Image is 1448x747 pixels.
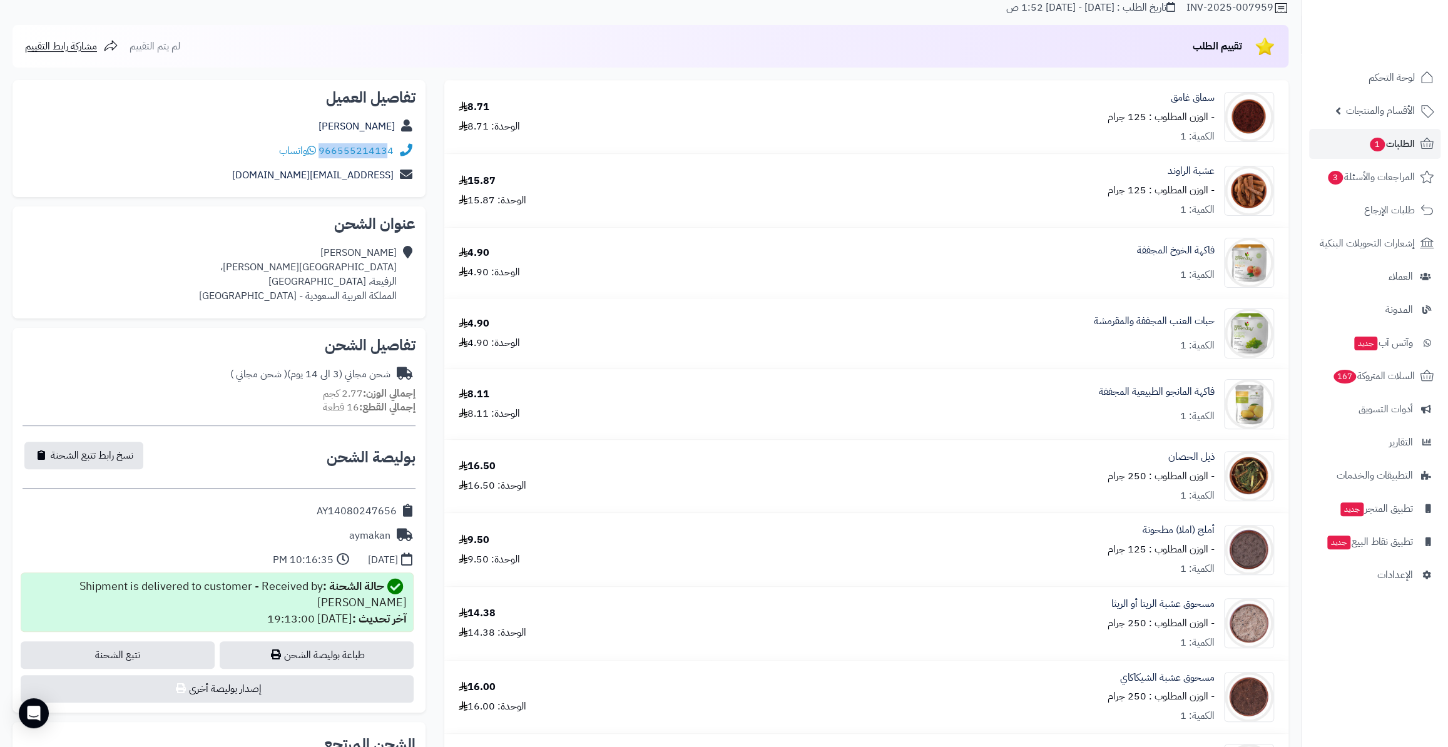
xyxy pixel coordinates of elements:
[1369,69,1415,86] span: لوحة التحكم
[1108,542,1215,557] small: - الوزن المطلوب : 125 جرام
[1225,308,1273,358] img: 1646160451-Greenday%20Grape%20Front-90x90.jpg
[349,529,390,543] div: aymakan
[1137,243,1215,258] a: فاكهة الخوخ المجففة
[1193,39,1242,54] span: تقييم الطلب
[363,386,416,401] strong: إجمالي الوزن:
[1327,536,1350,549] span: جديد
[459,479,526,493] div: الوحدة: 16.50
[1180,636,1215,650] div: الكمية: 1
[1180,409,1215,424] div: الكمية: 1
[220,641,414,669] a: طباعة بوليصة الشحن
[1108,183,1215,198] small: - الوزن المطلوب : 125 جرام
[459,100,489,114] div: 8.71
[1309,460,1440,490] a: التطبيقات والخدمات
[24,442,143,469] button: نسخ رابط تتبع الشحنة
[1320,235,1415,252] span: إشعارات التحويلات البنكية
[1094,314,1215,328] a: حبات العنب المجففة والمقرمشة
[1225,672,1273,722] img: 1662098715-Shikakai%20Powder-90x90.jpg
[459,680,496,694] div: 16.00
[459,699,526,714] div: الوحدة: 16.00
[1180,338,1215,353] div: الكمية: 1
[1225,238,1273,288] img: 1646195091-Greenday%20Peach%20Front-90x90.jpg
[1309,228,1440,258] a: إشعارات التحويلات البنكية
[130,39,180,54] span: لم يتم التقييم
[230,367,390,382] div: شحن مجاني (3 الى 14 يوم)
[359,400,416,415] strong: إجمالي القطع:
[1180,268,1215,282] div: الكمية: 1
[1370,138,1385,151] span: 1
[1369,135,1415,153] span: الطلبات
[21,675,414,703] button: إصدار بوليصة أخرى
[23,90,416,105] h2: تفاصيل العميل
[1108,616,1215,631] small: - الوزن المطلوب : 250 جرام
[1309,394,1440,424] a: أدوات التسويق
[1346,102,1415,119] span: الأقسام والمنتجات
[1143,523,1215,537] a: أملج (املا) مطحونة
[368,553,398,567] div: [DATE]
[1337,467,1413,484] span: التطبيقات والخدمات
[1339,500,1413,517] span: تطبيق المتجر
[459,533,489,547] div: 9.50
[1309,527,1440,557] a: تطبيق نقاط البيعجديد
[1309,129,1440,159] a: الطلبات1
[28,578,407,626] div: Shipment is delivered to customer - Received by [PERSON_NAME] [DATE] 19:13:00
[1099,385,1215,399] a: فاكهة المانجو الطبيعية المجففة
[459,174,496,188] div: 15.87
[1180,562,1215,576] div: الكمية: 1
[459,246,489,260] div: 4.90
[199,246,397,303] div: [PERSON_NAME] [GEOGRAPHIC_DATA][PERSON_NAME]، الرفيعة، [GEOGRAPHIC_DATA] المملكة العربية السعودية...
[1385,301,1413,318] span: المدونة
[1180,489,1215,503] div: الكمية: 1
[352,610,407,627] strong: آخر تحديث :
[1180,203,1215,217] div: الكمية: 1
[1309,328,1440,358] a: وآتس آبجديد
[1168,164,1215,178] a: عشبة الراوند
[323,386,416,401] small: 2.77 كجم
[1359,400,1413,418] span: أدوات التسويق
[1328,171,1343,185] span: 3
[1333,370,1356,384] span: 167
[1225,525,1273,575] img: 1662097306-Amaala%20Powder-90x90.jpg
[230,367,287,382] span: ( شحن مجاني )
[1309,195,1440,225] a: طلبات الإرجاع
[1353,334,1413,352] span: وآتس آب
[51,448,133,463] span: نسخ رابط تتبع الشحنة
[459,336,520,350] div: الوحدة: 4.90
[319,119,395,134] a: [PERSON_NAME]
[1309,427,1440,457] a: التقارير
[23,338,416,353] h2: تفاصيل الشحن
[1309,361,1440,391] a: السلات المتروكة167
[1108,689,1215,704] small: - الوزن المطلوب : 250 جرام
[1108,469,1215,484] small: - الوزن المطلوب : 250 جرام
[232,168,394,183] a: [EMAIL_ADDRESS][DOMAIN_NAME]
[1354,337,1377,350] span: جديد
[1168,450,1215,464] a: ذيل الحصان
[1108,109,1215,124] small: - الوزن المطلوب : 125 جرام
[323,400,416,415] small: 16 قطعة
[279,143,316,158] a: واتساب
[1225,451,1273,501] img: 1650694361-Hosetail-90x90.jpg
[1225,92,1273,142] img: 1633578113-Sumac%20Dark-90x90.jpg
[1309,560,1440,590] a: الإعدادات
[1363,34,1436,60] img: logo-2.png
[1120,671,1215,685] a: مسحوق عشبة الشيكاكاي
[459,606,496,621] div: 14.38
[323,577,384,594] strong: حالة الشحنة :
[459,119,520,134] div: الوحدة: 8.71
[459,265,520,280] div: الوحدة: 4.90
[273,553,334,567] div: 10:16:35 PM
[1186,1,1288,16] div: INV-2025-007959
[1340,502,1364,516] span: جديد
[1111,597,1215,611] a: مسحوق عشبة الريتا أو الريثا
[1309,162,1440,192] a: المراجعات والأسئلة3
[459,407,520,421] div: الوحدة: 8.11
[1171,91,1215,105] a: سماق غامق
[1225,379,1273,429] img: 1646195091-Greenday%20Mango%20Front-90x90.jpg
[459,387,489,402] div: 8.11
[1225,166,1273,216] img: 1633635488-Rhubarb%20roots-90x90.jpg
[25,39,97,54] span: مشاركة رابط التقييم
[1389,434,1413,451] span: التقارير
[1389,268,1413,285] span: العملاء
[1309,262,1440,292] a: العملاء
